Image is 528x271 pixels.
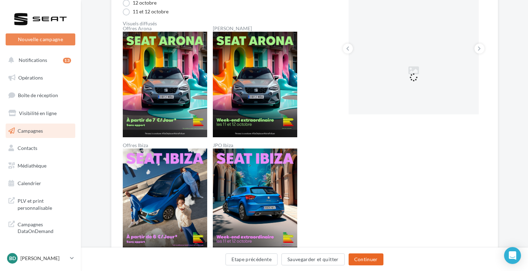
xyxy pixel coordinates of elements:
[213,32,297,137] img: JPO Arona
[4,141,77,156] a: Contacts
[123,149,207,254] img: Offres Ibiza
[4,158,77,173] a: Médiathèque
[18,163,46,169] span: Médiathèque
[18,196,72,211] span: PLV et print personnalisable
[6,33,75,45] button: Nouvelle campagne
[4,88,77,103] a: Boîte de réception
[123,21,318,26] div: Visuels diffusés
[9,255,16,262] span: BD
[281,253,345,265] button: Sauvegarder et quitter
[4,53,74,68] button: Notifications 13
[18,220,72,235] span: Campagnes DataOnDemand
[4,193,77,214] a: PLV et print personnalisable
[123,8,168,15] label: 11 et 12 octobre
[20,255,67,262] p: [PERSON_NAME]
[123,26,207,31] label: Offres Arona
[4,70,77,85] a: Opérations
[213,149,297,254] img: JPO Ibiza
[213,143,297,148] label: JPO Ibiza
[18,75,43,81] span: Opérations
[4,106,77,121] a: Visibilité en ligne
[63,58,71,63] div: 13
[19,110,57,116] span: Visibilité en ligne
[123,143,207,148] label: Offres Ibiza
[349,253,383,265] button: Continuer
[18,180,41,186] span: Calendrier
[19,57,47,63] span: Notifications
[18,145,37,151] span: Contacts
[504,247,521,264] div: Open Intercom Messenger
[123,32,207,137] img: Offres Arona
[213,26,297,31] label: [PERSON_NAME]
[6,252,75,265] a: BD [PERSON_NAME]
[4,176,77,191] a: Calendrier
[4,217,77,238] a: Campagnes DataOnDemand
[18,127,43,133] span: Campagnes
[225,253,278,265] button: Etape précédente
[4,124,77,138] a: Campagnes
[18,92,58,98] span: Boîte de réception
